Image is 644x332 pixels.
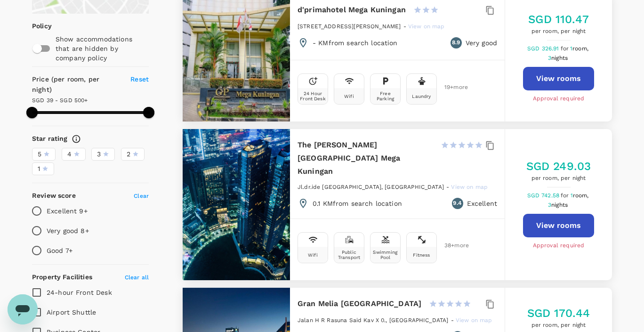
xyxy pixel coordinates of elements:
span: Jl.dr.ide [GEOGRAPHIC_DATA], [GEOGRAPHIC_DATA] [298,184,444,190]
span: 3 [548,202,569,208]
p: Very good 8+ [47,226,89,235]
h6: Price (per room, per night) [32,74,120,95]
p: Policy [32,21,38,31]
span: per room, per night [527,321,590,330]
p: Very good [466,38,497,48]
div: 24 Hour Front Desk [300,91,326,101]
span: SGD 326.91 [527,45,561,52]
span: 9.4 [453,199,461,208]
span: for [561,192,570,199]
div: Wifi [344,94,354,99]
iframe: Button to launch messaging window [8,294,38,324]
p: - KM from search location [313,38,398,48]
span: 8.9 [452,38,460,48]
span: 38 + more [444,243,459,249]
a: View on map [451,183,488,190]
span: Approval required [533,241,585,251]
a: View on map [456,316,492,324]
a: View on map [408,22,445,30]
p: Show accommodations that are hidden by company policy [56,34,148,63]
span: nights [551,55,568,61]
p: Good 7+ [47,246,72,255]
span: 2 [127,149,130,159]
h6: The [PERSON_NAME] [GEOGRAPHIC_DATA] Mega Kuningan [298,138,433,178]
span: View on map [456,317,492,324]
span: - [403,23,408,30]
span: View on map [408,23,445,30]
div: Fitness [413,252,430,258]
h5: SGD 110.47 [528,12,589,27]
span: Reset [130,75,149,83]
h6: Star rating [32,134,68,144]
span: [STREET_ADDRESS][PERSON_NAME] [298,23,401,30]
p: 0.1 KM from search location [313,199,402,208]
span: 19 + more [444,84,459,90]
span: 3 [548,55,569,61]
span: Approval required [533,94,585,104]
span: 24-hour Front Desk [47,289,112,296]
span: Airport Shuttle [47,308,96,316]
span: Jalan H R Rasuna Said Kav X 0., [GEOGRAPHIC_DATA] [298,317,448,324]
span: View on map [451,184,488,190]
span: 1 [38,164,40,174]
span: SGD 742.58 [527,192,561,199]
span: 3 [97,149,101,159]
span: - [446,184,451,190]
span: nights [551,202,568,208]
span: room, [573,192,589,199]
h5: SGD 249.03 [526,159,591,174]
span: 5 [38,149,41,159]
h6: Property Facilities [32,272,92,283]
div: Swimming Pool [372,250,398,260]
span: 1 [570,45,590,52]
span: SGD 39 - SGD 500+ [32,97,88,104]
span: for [561,45,570,52]
h6: Gran Melia [GEOGRAPHIC_DATA] [298,297,421,310]
p: Excellent [467,199,497,208]
span: Clear [134,193,149,199]
p: Excellent 9+ [47,206,88,216]
div: Laundry [412,94,431,99]
h6: Review score [32,191,76,201]
span: 4 [67,149,72,159]
h6: d'primahotel Mega Kuningan [298,3,406,16]
span: Clear all [125,274,149,281]
span: - [451,317,456,324]
div: Public Transport [336,250,362,260]
span: per room, per night [528,27,589,36]
button: View rooms [523,67,594,90]
h5: SGD 170.44 [527,306,590,321]
button: View rooms [523,214,594,237]
span: per room, per night [526,174,591,183]
svg: Star ratings are awarded to properties to represent the quality of services, facilities, and amen... [72,134,81,144]
div: Wifi [308,252,318,258]
span: 1 [571,192,590,199]
div: Free Parking [372,91,398,101]
span: room, [572,45,588,52]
